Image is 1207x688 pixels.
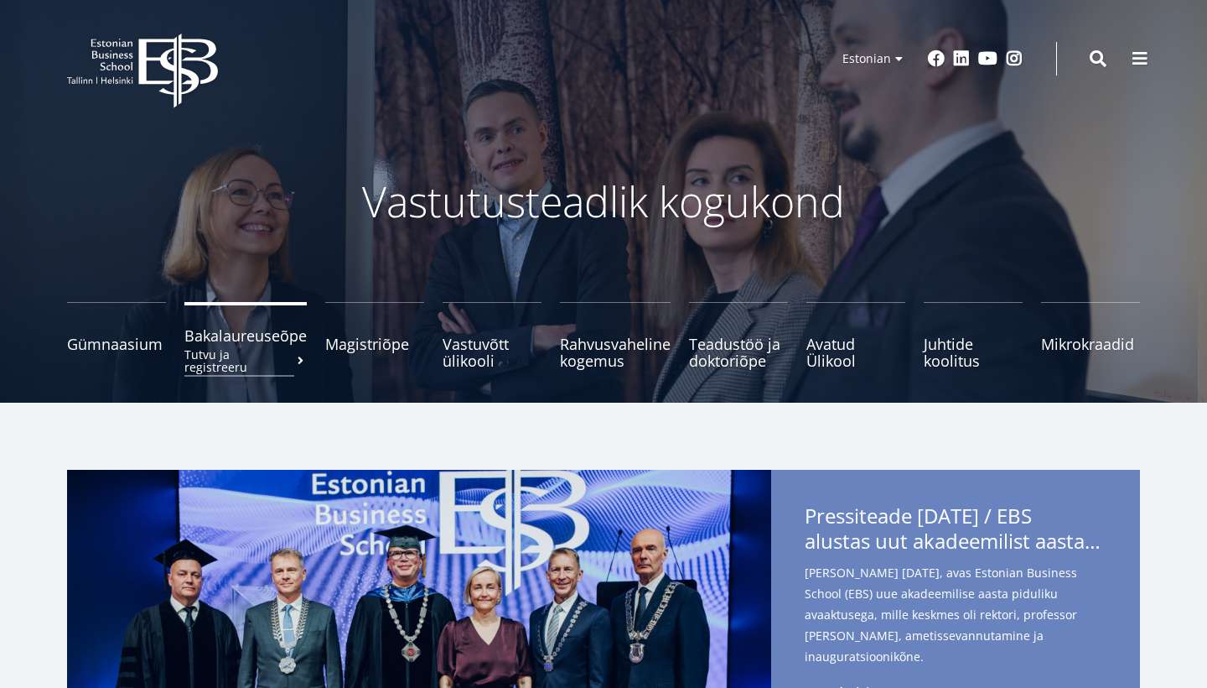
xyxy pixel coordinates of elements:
[806,336,905,369] span: Avatud Ülikool
[443,302,541,369] a: Vastuvõtt ülikooli
[978,50,997,67] a: Youtube
[67,302,166,369] a: Gümnaasium
[1006,50,1023,67] a: Instagram
[924,336,1023,369] span: Juhtide koolitus
[325,336,424,352] span: Magistriõpe
[689,302,788,369] a: Teadustöö ja doktoriõpe
[806,302,905,369] a: Avatud Ülikool
[67,336,166,352] span: Gümnaasium
[1041,302,1140,369] a: Mikrokraadid
[325,302,424,369] a: Magistriõpe
[1041,336,1140,352] span: Mikrokraadid
[924,302,1023,369] a: Juhtide koolitus
[159,176,1048,227] p: Vastutusteadlik kogukond
[805,503,1106,559] span: Pressiteade [DATE] / EBS
[443,336,541,369] span: Vastuvõtt ülikooli
[184,302,307,369] a: BakalaureuseõpeTutvu ja registreeru
[560,336,671,369] span: Rahvusvaheline kogemus
[805,529,1106,554] span: alustas uut akadeemilist aastat rektor [PERSON_NAME] ametissevannutamisega - teise ametiaja keskm...
[184,348,307,373] small: Tutvu ja registreeru
[560,302,671,369] a: Rahvusvaheline kogemus
[184,327,307,344] span: Bakalaureuseõpe
[953,50,970,67] a: Linkedin
[689,336,788,369] span: Teadustöö ja doktoriõpe
[928,50,945,67] a: Facebook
